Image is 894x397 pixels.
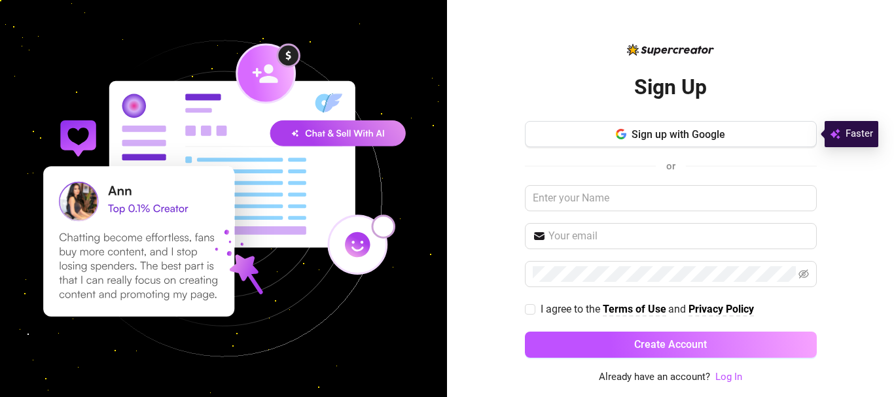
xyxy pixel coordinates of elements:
[541,303,603,315] span: I agree to the
[666,160,675,172] span: or
[603,303,666,315] strong: Terms of Use
[548,228,809,244] input: Your email
[715,370,742,385] a: Log In
[688,303,754,317] a: Privacy Policy
[688,303,754,315] strong: Privacy Policy
[525,332,817,358] button: Create Account
[634,74,707,101] h2: Sign Up
[846,126,873,142] span: Faster
[525,121,817,147] button: Sign up with Google
[603,303,666,317] a: Terms of Use
[634,338,707,351] span: Create Account
[830,126,840,142] img: svg%3e
[525,185,817,211] input: Enter your Name
[715,371,742,383] a: Log In
[798,269,809,279] span: eye-invisible
[599,370,710,385] span: Already have an account?
[627,44,714,56] img: logo-BBDzfeDw.svg
[668,303,688,315] span: and
[632,128,725,141] span: Sign up with Google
